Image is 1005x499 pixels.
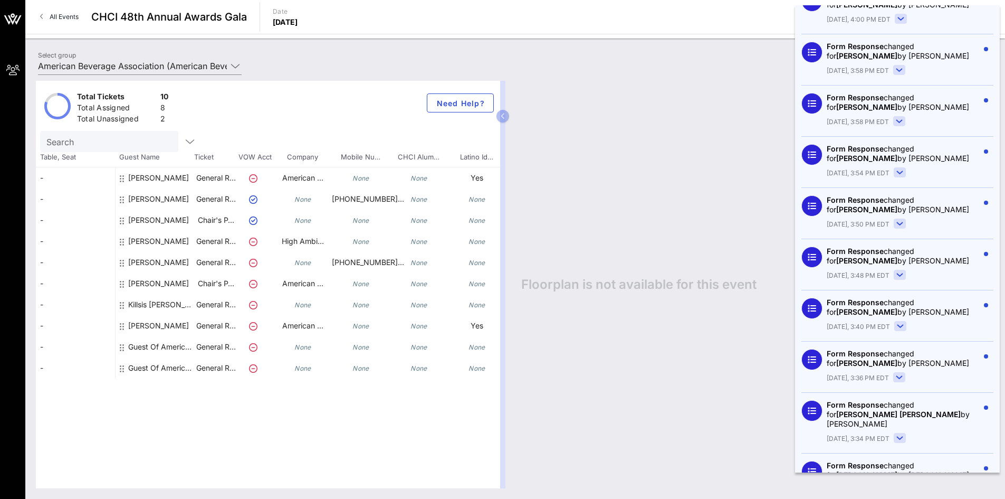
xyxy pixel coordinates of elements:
[332,252,390,273] p: [PHONE_NUMBER]…
[36,167,115,189] div: -
[273,17,298,27] p: [DATE]
[827,322,890,332] span: [DATE], 3:40 PM EDT
[294,216,311,224] i: None
[36,152,115,163] span: Table, Seat
[410,322,427,330] i: None
[77,102,156,116] div: Total Assigned
[273,6,298,17] p: Date
[160,91,169,105] div: 10
[331,152,389,163] span: Mobile Nu…
[468,238,485,246] i: None
[160,102,169,116] div: 8
[36,315,115,336] div: -
[827,434,889,444] span: [DATE], 3:34 PM EDT
[827,93,884,102] span: Form Response
[273,152,331,163] span: Company
[115,152,194,163] span: Guest Name
[468,259,485,267] i: None
[827,144,979,163] div: changed for by [PERSON_NAME]
[195,294,237,315] p: General R…
[195,189,237,210] p: General R…
[352,238,369,246] i: None
[34,8,85,25] a: All Events
[38,51,76,59] label: Select group
[128,189,189,218] div: Emily Smith
[447,152,505,163] span: Latino Id…
[352,322,369,330] i: None
[77,114,156,127] div: Total Unassigned
[274,231,332,252] p: High Ambi…
[827,349,979,368] div: changed for by [PERSON_NAME]
[36,273,115,294] div: -
[332,189,390,210] p: [PHONE_NUMBER]…
[389,152,447,163] span: CHCI Alum…
[410,174,427,182] i: None
[827,461,884,470] span: Form Response
[36,210,115,231] div: -
[521,277,757,293] span: Floorplan is not available for this event
[468,343,485,351] i: None
[827,298,884,307] span: Form Response
[836,205,897,214] span: [PERSON_NAME]
[36,189,115,210] div: -
[836,359,897,368] span: [PERSON_NAME]
[195,336,237,357] p: General R…
[448,167,506,189] p: Yes
[352,364,369,372] i: None
[827,93,979,112] div: changed for by [PERSON_NAME]
[36,294,115,315] div: -
[294,364,311,372] i: None
[410,259,427,267] i: None
[827,373,889,383] span: [DATE], 3:36 PM EDT
[128,252,189,281] div: Joe Trivette
[195,357,237,379] p: General R…
[195,167,237,189] p: General R…
[836,102,897,111] span: [PERSON_NAME]
[352,301,369,309] i: None
[128,336,195,357] div: Guest Of American Beverage Association
[827,66,889,76] span: [DATE], 3:58 PM EDT
[836,154,897,163] span: [PERSON_NAME]
[194,152,236,163] span: Ticket
[274,167,332,189] p: American …
[468,280,485,288] i: None
[836,256,897,265] span: [PERSON_NAME]
[128,294,195,315] div: Killsis Wright
[827,271,889,280] span: [DATE], 3:48 PM EDT
[195,252,237,273] p: General R…
[827,349,884,358] span: Form Response
[827,42,884,51] span: Form Response
[36,252,115,273] div: -
[128,315,189,345] div: Trudi Moore
[195,210,237,231] p: Chair's P…
[352,343,369,351] i: None
[827,461,979,480] div: changed for by [PERSON_NAME]
[827,220,889,229] span: [DATE], 3:50 PM EDT
[827,400,884,409] span: Form Response
[410,343,427,351] i: None
[410,301,427,309] i: None
[436,99,485,108] span: Need Help?
[836,51,897,60] span: [PERSON_NAME]
[836,307,897,316] span: [PERSON_NAME]
[294,301,311,309] i: None
[827,42,979,61] div: changed for by [PERSON_NAME]
[836,410,961,419] span: [PERSON_NAME] [PERSON_NAME]
[836,470,897,479] span: [PERSON_NAME]
[128,167,189,197] div: Elizabeth Yepes
[827,298,979,317] div: changed for by [PERSON_NAME]
[827,168,889,178] span: [DATE], 3:54 PM EDT
[236,152,273,163] span: VOW Acct
[410,364,427,372] i: None
[195,315,237,336] p: General R…
[827,144,884,153] span: Form Response
[448,315,506,336] p: Yes
[410,280,427,288] i: None
[352,280,369,288] i: None
[468,195,485,203] i: None
[36,357,115,379] div: -
[128,357,195,379] div: Guest Of American Beverage Association
[195,231,237,252] p: General R…
[160,114,169,127] div: 2
[294,343,311,351] i: None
